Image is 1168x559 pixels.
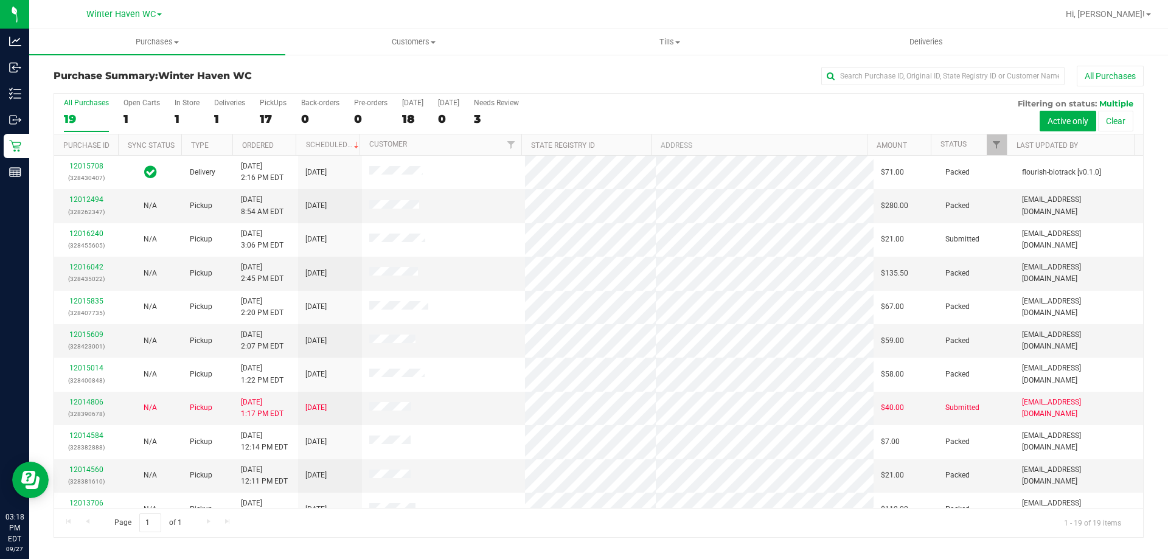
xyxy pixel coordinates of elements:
[9,166,21,178] inline-svg: Reports
[144,402,157,414] button: N/A
[61,476,111,487] p: (328381610)
[1022,262,1136,285] span: [EMAIL_ADDRESS][DOMAIN_NAME]
[881,402,904,414] span: $40.00
[191,141,209,150] a: Type
[144,336,157,345] span: Not Applicable
[175,112,200,126] div: 1
[1098,111,1133,131] button: Clear
[128,141,175,150] a: Sync Status
[214,112,245,126] div: 1
[61,442,111,453] p: (328382888)
[144,269,157,277] span: Not Applicable
[69,364,103,372] a: 12015014
[1099,99,1133,108] span: Multiple
[881,369,904,380] span: $58.00
[1077,66,1144,86] button: All Purchases
[305,470,327,481] span: [DATE]
[881,301,904,313] span: $67.00
[241,228,283,251] span: [DATE] 3:06 PM EDT
[190,470,212,481] span: Pickup
[190,234,212,245] span: Pickup
[190,301,212,313] span: Pickup
[945,268,970,279] span: Packed
[881,335,904,347] span: $59.00
[945,335,970,347] span: Packed
[1017,141,1078,150] a: Last Updated By
[881,504,908,515] span: $112.00
[241,498,288,521] span: [DATE] 10:40 AM EDT
[306,141,361,149] a: Scheduled
[305,301,327,313] span: [DATE]
[369,140,407,148] a: Customer
[1022,363,1136,386] span: [EMAIL_ADDRESS][DOMAIN_NAME]
[61,240,111,251] p: (328455605)
[158,70,252,82] span: Winter Haven WC
[241,397,283,420] span: [DATE] 1:17 PM EDT
[190,335,212,347] span: Pickup
[305,200,327,212] span: [DATE]
[881,436,900,448] span: $7.00
[144,403,157,412] span: Not Applicable
[501,134,521,155] a: Filter
[63,141,109,150] a: Purchase ID
[241,329,283,352] span: [DATE] 2:07 PM EDT
[354,99,388,107] div: Pre-orders
[531,141,595,150] a: State Registry ID
[144,164,157,181] span: In Sync
[144,234,157,245] button: N/A
[9,114,21,126] inline-svg: Outbound
[354,112,388,126] div: 0
[286,36,541,47] span: Customers
[144,471,157,479] span: Not Applicable
[69,195,103,204] a: 12012494
[69,398,103,406] a: 12014806
[241,161,283,184] span: [DATE] 2:16 PM EDT
[945,470,970,481] span: Packed
[893,36,959,47] span: Deliveries
[305,504,327,515] span: [DATE]
[285,29,541,55] a: Customers
[139,513,161,532] input: 1
[144,370,157,378] span: Not Applicable
[144,302,157,311] span: Not Applicable
[945,234,979,245] span: Submitted
[305,167,327,178] span: [DATE]
[61,206,111,218] p: (328262347)
[821,67,1065,85] input: Search Purchase ID, Original ID, State Registry ID or Customer Name...
[1066,9,1145,19] span: Hi, [PERSON_NAME]!
[260,112,287,126] div: 17
[190,200,212,212] span: Pickup
[69,431,103,440] a: 12014584
[61,172,111,184] p: (328430407)
[69,297,103,305] a: 12015835
[241,262,283,285] span: [DATE] 2:45 PM EDT
[61,307,111,319] p: (328407735)
[877,141,907,150] a: Amount
[144,504,157,515] button: N/A
[987,134,1007,155] a: Filter
[402,112,423,126] div: 18
[241,464,288,487] span: [DATE] 12:11 PM EDT
[301,112,339,126] div: 0
[12,462,49,498] iframe: Resource center
[29,36,285,47] span: Purchases
[945,200,970,212] span: Packed
[123,112,160,126] div: 1
[798,29,1054,55] a: Deliveries
[1022,296,1136,319] span: [EMAIL_ADDRESS][DOMAIN_NAME]
[61,341,111,352] p: (328423001)
[69,162,103,170] a: 12015708
[29,29,285,55] a: Purchases
[144,470,157,481] button: N/A
[214,99,245,107] div: Deliveries
[651,134,867,156] th: Address
[940,140,967,148] a: Status
[9,35,21,47] inline-svg: Analytics
[144,505,157,513] span: Not Applicable
[241,430,288,453] span: [DATE] 12:14 PM EDT
[305,268,327,279] span: [DATE]
[945,402,979,414] span: Submitted
[241,363,283,386] span: [DATE] 1:22 PM EDT
[1022,194,1136,217] span: [EMAIL_ADDRESS][DOMAIN_NAME]
[1022,167,1101,178] span: flourish-biotrack [v0.1.0]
